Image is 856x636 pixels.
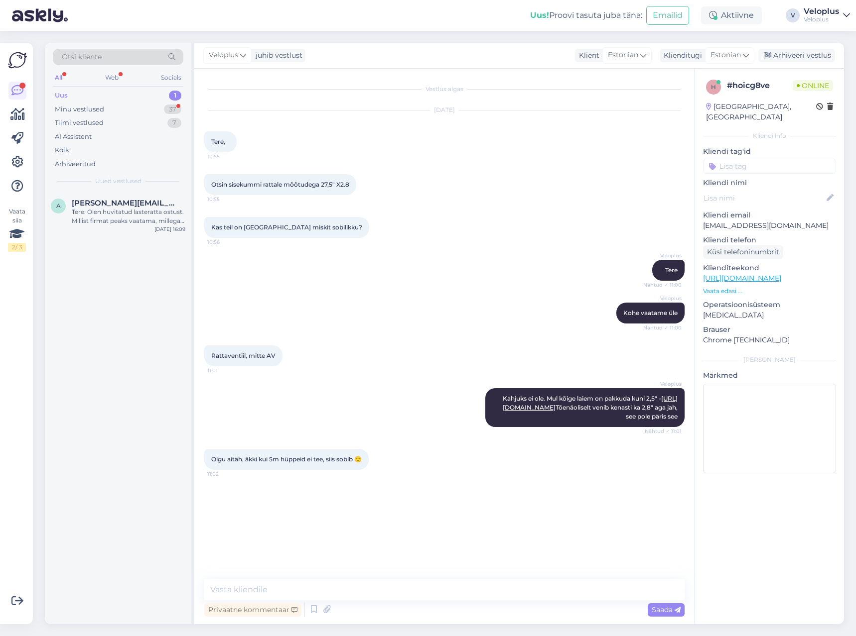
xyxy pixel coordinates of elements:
p: Kliendi email [703,210,836,220]
span: Kas teil on [GEOGRAPHIC_DATA] miskit sobilikku? [211,223,362,231]
div: [DATE] [204,106,685,114]
p: Klienditeekond [703,263,836,273]
span: 10:56 [207,238,245,246]
div: Uus [55,91,68,101]
div: Proovi tasuta juba täna: [530,9,642,21]
span: h [711,83,716,91]
button: Emailid [646,6,689,25]
div: [PERSON_NAME] [703,355,836,364]
span: Veloplus [209,50,238,61]
span: 10:55 [207,196,245,203]
p: Kliendi telefon [703,235,836,245]
img: Askly Logo [8,51,27,70]
p: Chrome [TECHNICAL_ID] [703,335,836,345]
span: Olgu aitäh, äkki kui 5m hüppeid ei tee, siis sobib 🙂 [211,455,362,463]
span: Nähtud ✓ 11:00 [643,281,682,289]
div: 37 [164,105,181,114]
div: All [53,71,64,84]
p: [EMAIL_ADDRESS][DOMAIN_NAME] [703,220,836,231]
div: Vestlus algas [204,85,685,94]
span: Estonian [608,50,638,61]
div: Tiimi vestlused [55,118,104,128]
div: 7 [167,118,181,128]
div: Klient [575,50,599,61]
div: 1 [169,91,181,101]
p: [MEDICAL_DATA] [703,310,836,320]
div: Privaatne kommentaar [204,603,301,617]
p: Vaata edasi ... [703,287,836,296]
div: Kõik [55,145,69,155]
div: # hoicg8ve [727,80,793,92]
span: Uued vestlused [95,177,142,186]
a: [URL][DOMAIN_NAME] [703,274,781,283]
span: Tere [665,266,678,274]
div: Aktiivne [701,6,762,24]
span: 11:01 [207,367,245,374]
span: Nähtud ✓ 11:01 [644,427,682,435]
div: Arhiveeritud [55,159,96,169]
div: Web [103,71,121,84]
span: Saada [652,605,681,614]
span: Otsin sisekummi rattale mõõtudega 27,5" X2.8 [211,181,349,188]
div: 2 / 3 [8,243,26,252]
span: Estonian [711,50,741,61]
span: Veloplus [644,295,682,302]
div: Vaata siia [8,207,26,252]
div: [DATE] 16:09 [154,225,185,233]
div: Klienditugi [660,50,702,61]
p: Märkmed [703,370,836,381]
input: Lisa nimi [704,193,825,204]
span: Kohe vaatame üle [623,309,678,317]
p: Operatsioonisüsteem [703,300,836,310]
input: Lisa tag [703,159,836,174]
span: Tere, [211,138,225,145]
div: Veloplus [804,7,839,15]
div: Kliendi info [703,131,836,140]
span: a [56,202,61,210]
span: anna@gmail.com [72,199,175,208]
div: [GEOGRAPHIC_DATA], [GEOGRAPHIC_DATA] [706,102,816,122]
span: 11:02 [207,470,245,478]
div: Küsi telefoninumbrit [703,245,783,259]
span: Kahjuks ei ole. Mul kõige laiem on pakkuda kuni 2,5" - Tõenäoliselt venib kenasti ka 2,8" aga jah... [503,395,679,420]
p: Kliendi tag'id [703,146,836,157]
div: Arhiveeri vestlus [758,49,835,62]
span: Nähtud ✓ 11:00 [643,324,682,331]
span: Online [793,80,833,91]
div: Minu vestlused [55,105,104,114]
div: Tere. Olen huvitatud lasteratta ostust. Millist firmat peaks vaatama, millega võistlustel suurem ... [72,208,185,225]
p: Brauser [703,324,836,335]
p: Kliendi nimi [703,178,836,188]
div: Socials [159,71,183,84]
span: Veloplus [644,380,682,388]
span: Veloplus [644,252,682,259]
div: AI Assistent [55,132,92,142]
span: Otsi kliente [62,52,102,62]
div: Veloplus [804,15,839,23]
a: VeloplusVeloplus [804,7,850,23]
span: Rattaventiil, mitte AV [211,352,276,359]
div: V [786,8,800,22]
div: juhib vestlust [252,50,302,61]
span: 10:55 [207,153,245,160]
b: Uus! [530,10,549,20]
